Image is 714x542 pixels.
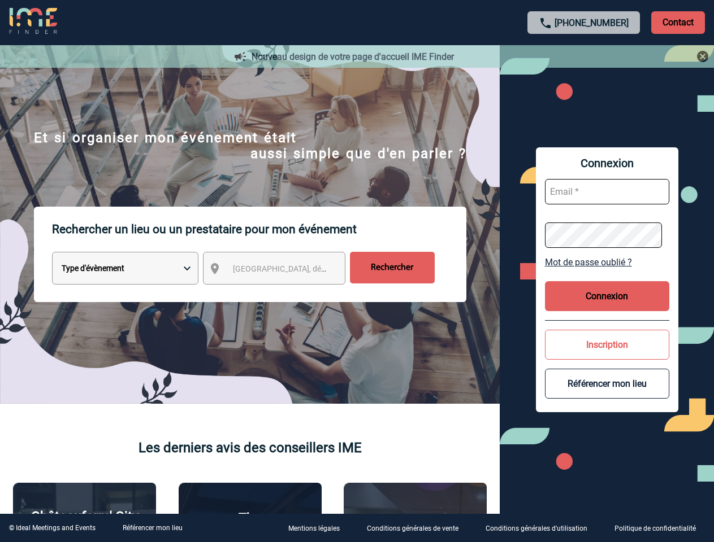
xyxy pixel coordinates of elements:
a: Politique de confidentialité [605,523,714,534]
a: Conditions générales de vente [358,523,477,534]
p: Conditions générales de vente [367,525,458,533]
div: © Ideal Meetings and Events [9,524,96,532]
a: Mentions légales [279,523,358,534]
a: Référencer mon lieu [123,524,183,532]
p: Conditions générales d'utilisation [486,525,587,533]
p: Mentions légales [288,525,340,533]
p: Politique de confidentialité [615,525,696,533]
a: Conditions générales d'utilisation [477,523,605,534]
